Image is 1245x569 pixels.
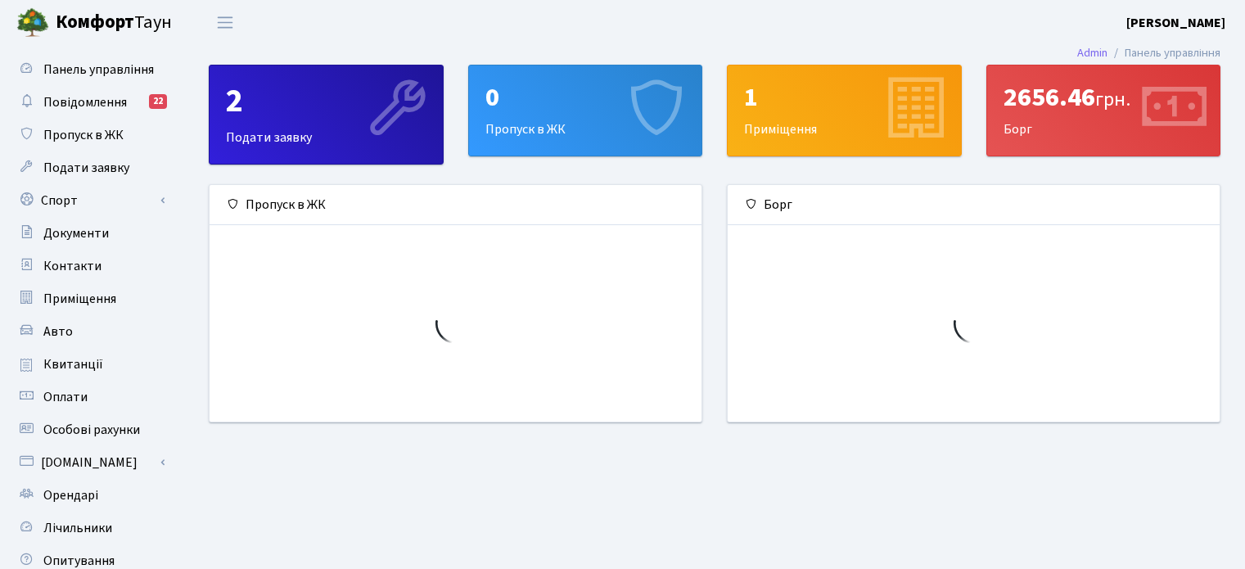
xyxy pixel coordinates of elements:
span: Оплати [43,388,88,406]
a: Оплати [8,381,172,413]
span: Панель управління [43,61,154,79]
a: Пропуск в ЖК [8,119,172,151]
a: Особові рахунки [8,413,172,446]
a: Квитанції [8,348,172,381]
a: Авто [8,315,172,348]
span: Документи [43,224,109,242]
span: Особові рахунки [43,421,140,439]
span: Пропуск в ЖК [43,126,124,144]
div: Борг [728,185,1220,225]
span: Повідомлення [43,93,127,111]
div: 0 [485,82,686,113]
a: Документи [8,217,172,250]
div: 2 [226,82,426,121]
div: Подати заявку [210,65,443,164]
a: Подати заявку [8,151,172,184]
a: 1Приміщення [727,65,962,156]
div: Пропуск в ЖК [210,185,701,225]
a: 0Пропуск в ЖК [468,65,703,156]
img: logo.png [16,7,49,39]
a: Лічильники [8,512,172,544]
a: Панель управління [8,53,172,86]
span: Авто [43,323,73,341]
span: Приміщення [43,290,116,308]
span: Орендарі [43,486,98,504]
b: Комфорт [56,9,134,35]
a: Спорт [8,184,172,217]
li: Панель управління [1107,44,1220,62]
span: Лічильники [43,519,112,537]
div: Пропуск в ЖК [469,65,702,156]
a: Admin [1077,44,1107,61]
span: Подати заявку [43,159,129,177]
div: 2656.46 [1004,82,1204,113]
span: Таун [56,9,172,37]
a: 2Подати заявку [209,65,444,165]
div: 22 [149,94,167,109]
nav: breadcrumb [1053,36,1245,70]
a: Орендарі [8,479,172,512]
button: Переключити навігацію [205,9,246,36]
a: Повідомлення22 [8,86,172,119]
div: Борг [987,65,1220,156]
span: грн. [1095,85,1130,114]
span: Квитанції [43,355,103,373]
a: [DOMAIN_NAME] [8,446,172,479]
div: Приміщення [728,65,961,156]
a: Контакти [8,250,172,282]
span: Контакти [43,257,101,275]
a: Приміщення [8,282,172,315]
div: 1 [744,82,945,113]
b: [PERSON_NAME] [1126,14,1225,32]
a: [PERSON_NAME] [1126,13,1225,33]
